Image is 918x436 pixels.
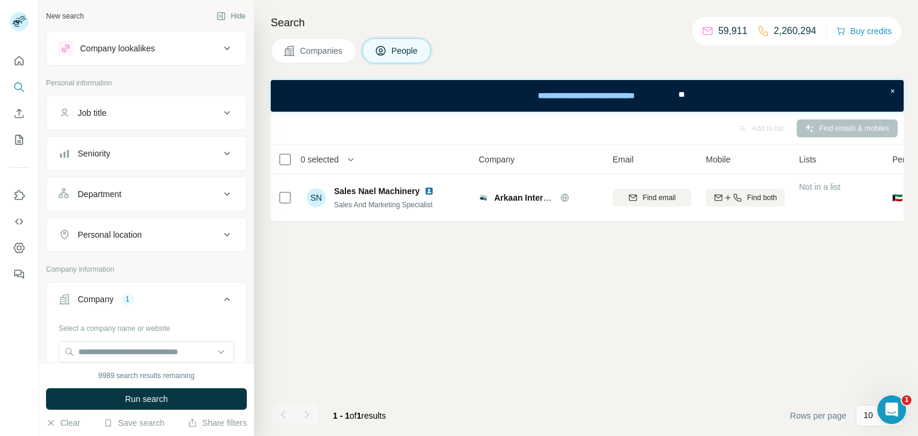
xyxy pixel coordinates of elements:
button: Use Surfe on LinkedIn [10,185,29,206]
div: Department [78,188,121,200]
div: Seniority [78,148,110,159]
span: 0 selected [301,153,339,165]
button: Buy credits [836,23,892,39]
p: Personal information [46,78,247,88]
button: Use Surfe API [10,211,29,232]
button: Search [10,76,29,98]
button: Run search [46,388,247,410]
div: Personal location [78,229,142,241]
iframe: Intercom live chat [877,395,906,424]
button: Hide [208,7,254,25]
div: SN [307,188,326,207]
button: Find both [706,189,785,207]
button: My lists [10,129,29,151]
span: Find both [747,192,777,203]
span: Arkaan International Group [GEOGRAPHIC_DATA] [494,193,694,202]
span: 1 - 1 [333,411,350,420]
div: Select a company name or website [59,318,234,334]
span: Companies [300,45,344,57]
div: Company lookalikes [80,42,155,54]
span: Run search [125,393,168,405]
button: Save search [103,417,164,429]
button: Clear [46,417,80,429]
p: 59,911 [718,24,748,38]
span: Sales Nael Machinery [334,185,420,197]
span: Find email [642,192,675,203]
div: Job title [78,107,106,119]
button: Company1 [47,285,246,318]
span: 1 [357,411,362,420]
div: 1 [121,294,134,305]
span: Rows per page [790,410,846,422]
span: 1 [902,395,911,405]
div: 9989 search results remaining [99,370,195,381]
p: Company information [46,264,247,275]
iframe: Banner [271,80,904,112]
button: Quick start [10,50,29,72]
span: Lists [799,153,816,165]
span: People [391,45,419,57]
button: Find email [613,189,691,207]
span: Company [479,153,515,165]
div: Company [78,293,114,305]
button: Dashboard [10,237,29,259]
span: Sales And Marketing Specialist [334,201,433,209]
h4: Search [271,14,904,31]
span: Not in a list [799,182,840,192]
button: Job title [47,99,246,127]
button: Enrich CSV [10,103,29,124]
p: 10 [864,409,873,421]
img: LinkedIn logo [424,186,434,196]
span: of [350,411,357,420]
span: 🇰🇼 [892,192,902,204]
span: Mobile [706,153,730,165]
button: Company lookalikes [47,34,246,63]
span: Email [613,153,634,165]
span: results [333,411,386,420]
button: Personal location [47,220,246,249]
img: Logo of Arkaan International Group Kuwait [479,193,488,202]
button: Department [47,180,246,208]
button: Seniority [47,139,246,168]
div: New search [46,11,84,22]
button: Feedback [10,263,29,285]
button: Share filters [188,417,247,429]
p: 2,260,294 [774,24,816,38]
